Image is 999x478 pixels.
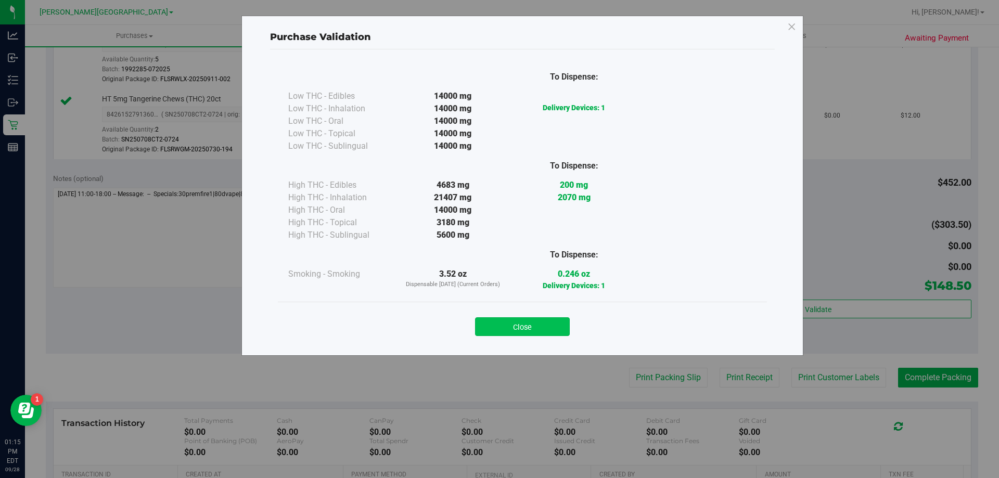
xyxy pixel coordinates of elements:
[560,180,588,190] strong: 200 mg
[392,102,514,115] div: 14000 mg
[288,179,392,191] div: High THC - Edibles
[392,216,514,229] div: 3180 mg
[392,127,514,140] div: 14000 mg
[558,269,590,279] strong: 0.246 oz
[475,317,570,336] button: Close
[392,115,514,127] div: 14000 mg
[288,204,392,216] div: High THC - Oral
[514,71,635,83] div: To Dispense:
[514,102,635,113] p: Delivery Devices: 1
[288,115,392,127] div: Low THC - Oral
[392,179,514,191] div: 4683 mg
[558,192,591,202] strong: 2070 mg
[392,280,514,289] p: Dispensable [DATE] (Current Orders)
[288,140,392,152] div: Low THC - Sublingual
[288,268,392,280] div: Smoking - Smoking
[270,31,371,43] span: Purchase Validation
[392,191,514,204] div: 21407 mg
[514,280,635,291] p: Delivery Devices: 1
[514,160,635,172] div: To Dispense:
[288,90,392,102] div: Low THC - Edibles
[288,191,392,204] div: High THC - Inhalation
[288,216,392,229] div: High THC - Topical
[392,90,514,102] div: 14000 mg
[392,204,514,216] div: 14000 mg
[288,229,392,241] div: High THC - Sublingual
[31,393,43,406] iframe: Resource center unread badge
[392,229,514,241] div: 5600 mg
[10,395,42,426] iframe: Resource center
[288,102,392,115] div: Low THC - Inhalation
[392,268,514,289] div: 3.52 oz
[288,127,392,140] div: Low THC - Topical
[392,140,514,152] div: 14000 mg
[514,249,635,261] div: To Dispense:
